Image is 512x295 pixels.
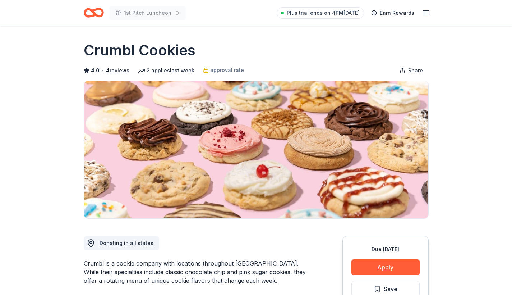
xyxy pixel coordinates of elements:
button: Share [394,63,429,78]
a: Earn Rewards [367,6,419,19]
div: Due [DATE] [351,245,420,254]
div: 2 applies last week [138,66,194,75]
div: Crumbl is a cookie company with locations throughout [GEOGRAPHIC_DATA]. While their specialties i... [84,259,308,285]
span: Share [408,66,423,75]
span: Plus trial ends on 4PM[DATE] [287,9,360,17]
a: approval rate [203,66,244,74]
span: Donating in all states [100,240,153,246]
span: Save [384,284,397,294]
span: 4.0 [91,66,100,75]
button: Apply [351,259,420,275]
span: approval rate [210,66,244,74]
h1: Crumbl Cookies [84,40,195,60]
button: 4reviews [106,66,129,75]
span: • [101,68,104,73]
button: 1st Pitch Luncheon [110,6,186,20]
span: 1st Pitch Luncheon [124,9,171,17]
a: Home [84,4,104,21]
a: Plus trial ends on 4PM[DATE] [277,7,364,19]
img: Image for Crumbl Cookies [84,81,428,218]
